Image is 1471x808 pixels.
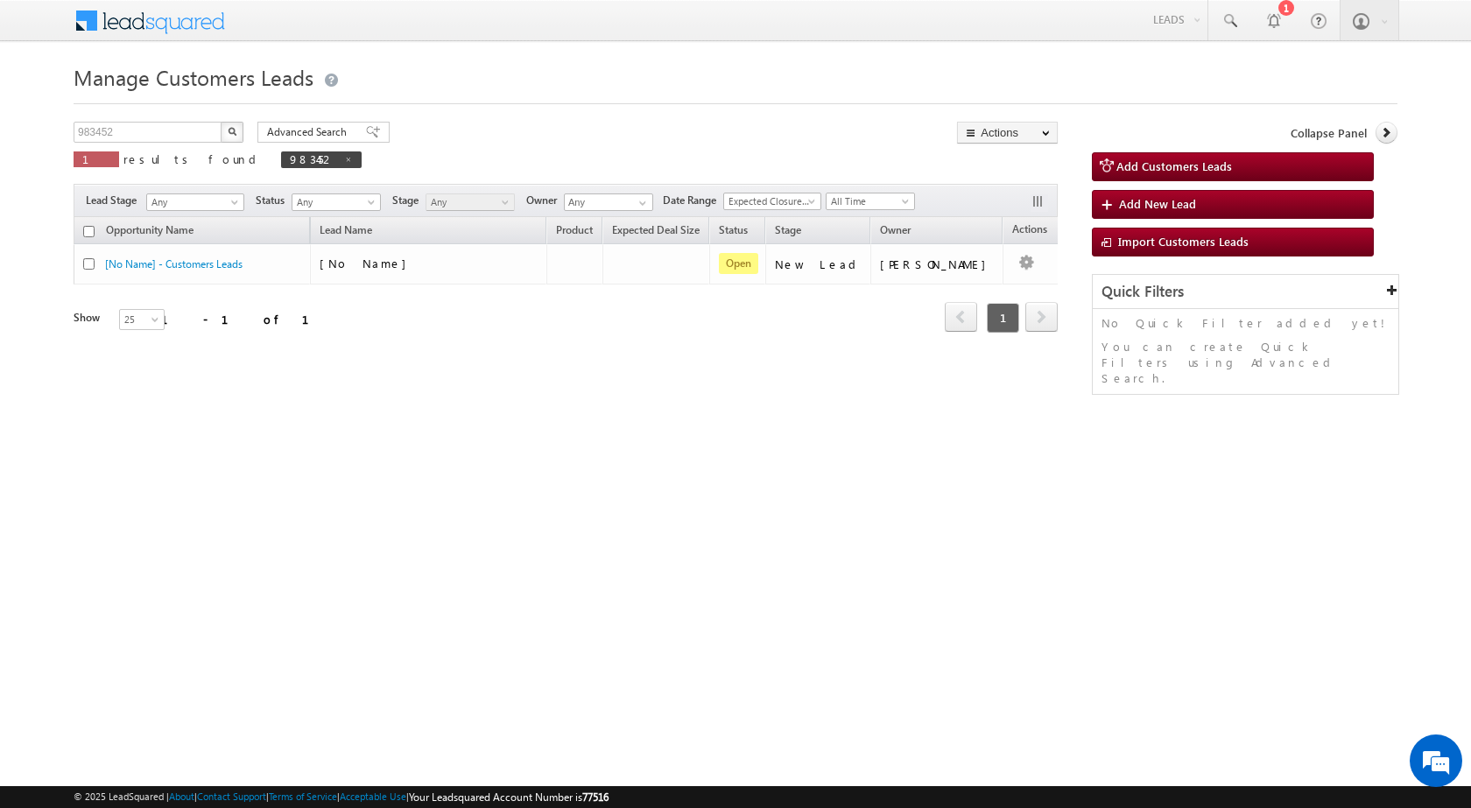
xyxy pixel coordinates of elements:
[827,193,910,209] span: All Time
[392,193,426,208] span: Stage
[957,122,1058,144] button: Actions
[582,790,609,804] span: 77516
[290,151,335,166] span: 983452
[74,63,313,91] span: Manage Customers Leads
[147,194,238,210] span: Any
[710,221,757,243] a: Status
[880,256,995,272] div: [PERSON_NAME]
[292,194,376,210] span: Any
[74,310,105,326] div: Show
[603,221,708,243] a: Expected Deal Size
[228,127,236,136] img: Search
[880,223,911,236] span: Owner
[123,151,263,166] span: results found
[766,221,810,243] a: Stage
[119,309,165,330] a: 25
[120,312,166,327] span: 25
[564,193,653,211] input: Type to Search
[1101,315,1390,331] p: No Quick Filter added yet!
[409,790,609,804] span: Your Leadsquared Account Number is
[86,193,144,208] span: Lead Stage
[1093,275,1398,309] div: Quick Filters
[775,223,801,236] span: Stage
[146,193,244,211] a: Any
[630,194,651,212] a: Show All Items
[612,223,700,236] span: Expected Deal Size
[723,193,821,210] a: Expected Closure Date
[1291,125,1367,141] span: Collapse Panel
[426,193,515,211] a: Any
[1118,234,1249,249] span: Import Customers Leads
[1003,220,1056,242] span: Actions
[1119,196,1196,211] span: Add New Lead
[945,302,977,332] span: prev
[267,124,352,140] span: Advanced Search
[724,193,815,209] span: Expected Closure Date
[663,193,723,208] span: Date Range
[1025,304,1058,332] a: next
[83,226,95,237] input: Check all records
[197,790,266,802] a: Contact Support
[169,790,194,802] a: About
[292,193,381,211] a: Any
[1101,339,1390,386] p: You can create Quick Filters using Advanced Search.
[82,151,110,166] span: 1
[320,256,415,271] span: [No Name]
[106,223,194,236] span: Opportunity Name
[556,223,593,236] span: Product
[826,193,915,210] a: All Time
[340,790,406,802] a: Acceptable Use
[426,194,510,210] span: Any
[719,253,758,274] span: Open
[526,193,564,208] span: Owner
[775,256,862,272] div: New Lead
[256,193,292,208] span: Status
[161,309,330,329] div: 1 - 1 of 1
[311,221,381,243] span: Lead Name
[1116,158,1232,173] span: Add Customers Leads
[74,789,609,805] span: © 2025 LeadSquared | | | | |
[97,221,202,243] a: Opportunity Name
[105,257,243,271] a: [No Name] - Customers Leads
[1025,302,1058,332] span: next
[269,790,337,802] a: Terms of Service
[987,303,1019,333] span: 1
[945,304,977,332] a: prev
